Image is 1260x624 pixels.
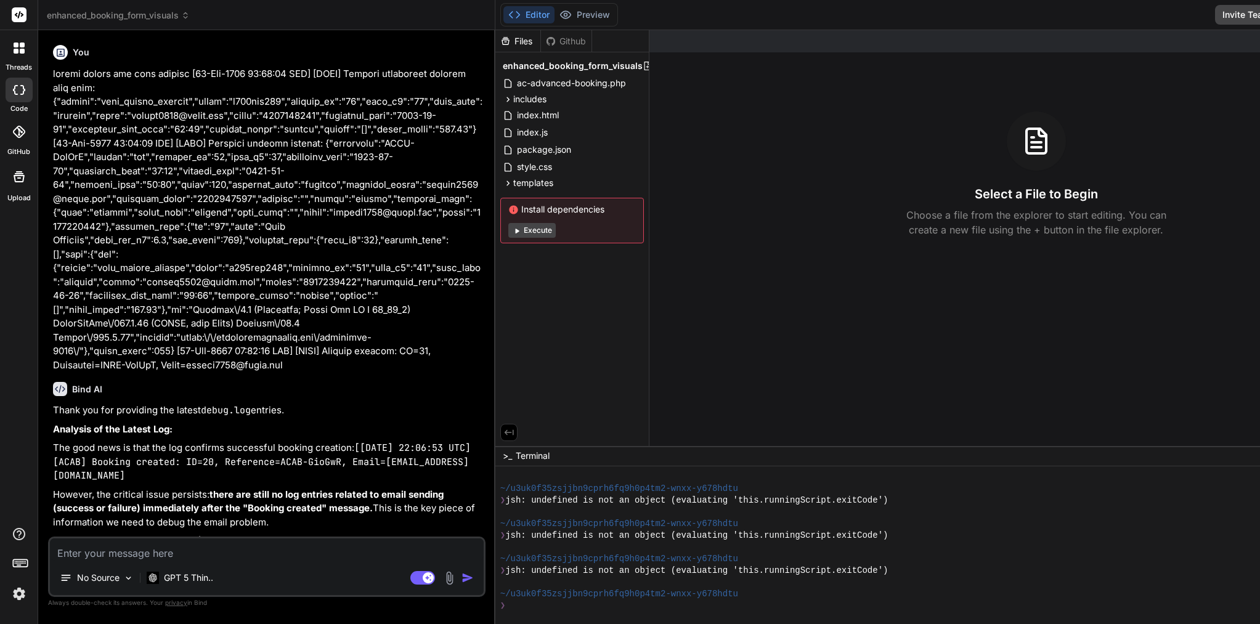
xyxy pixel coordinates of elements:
div: Files [495,35,540,47]
span: enhanced_booking_form_visuals [47,9,190,22]
span: ~/u3uk0f35zsjjbn9cprh6fq9h0p4tm2-wnxx-y678hdtu [500,483,738,495]
span: ❯ [500,495,505,506]
label: GitHub [7,147,30,157]
h6: You [73,46,89,59]
p: Always double-check its answers. Your in Bind [48,597,486,609]
span: includes [513,93,547,105]
span: >_ [503,450,512,462]
span: ~/u3uk0f35zsjjbn9cprh6fq9h0p4tm2-wnxx-y678hdtu [500,588,738,600]
span: package.json [516,142,572,157]
span: jsh: undefined is not an object (evaluating 'this.runningScript.exitCode') [505,495,888,506]
strong: Analysis of the Latest Log: [53,423,173,435]
code: error_log [370,535,420,547]
span: ❯ [500,600,505,612]
span: Install dependencies [508,203,636,216]
p: No Source [77,572,120,584]
strong: there are still no log entries related to email sending (success or failure) immediately after th... [53,488,446,514]
span: jsh: undefined is not an object (evaluating 'this.runningScript.exitCode') [505,530,888,541]
span: privacy [165,599,187,606]
span: templates [513,177,553,189]
img: settings [9,583,30,604]
img: Pick Models [123,573,134,583]
button: Editor [503,6,555,23]
span: jsh: undefined is not an object (evaluating 'this.runningScript.exitCode') [505,565,888,577]
code: [[DATE] 22:06:53 UTC] [ACAB] Booking created: ID=20, Reference=ACAB-GioGwR, Email=[EMAIL_ADDRESS]... [53,442,476,482]
code: includes/class-emails.php [151,535,290,547]
img: icon [461,572,474,584]
p: My previous update to specifically added statements to report whether succeeded or failed, along ... [53,534,483,576]
span: ❯ [500,530,505,541]
span: ~/u3uk0f35zsjjbn9cprh6fq9h0p4tm2-wnxx-y678hdtu [500,518,738,530]
span: Terminal [516,450,550,462]
h6: Bind AI [72,383,102,395]
div: Github [541,35,591,47]
label: threads [6,62,32,73]
label: code [10,103,28,114]
p: However, the critical issue persists: This is the key piece of information we need to debug the e... [53,488,483,530]
p: The good news is that the log confirms successful booking creation: [53,441,483,483]
img: GPT 5 Thinking High [147,572,159,583]
img: attachment [442,571,457,585]
h3: Select a File to Begin [975,185,1098,203]
span: style.css [516,160,553,174]
span: index.html [516,108,560,123]
p: Choose a file from the explorer to start editing. You can create a new file using the + button in... [898,208,1174,237]
p: GPT 5 Thin.. [164,572,213,584]
span: enhanced_booking_form_visuals [503,60,643,72]
button: Preview [555,6,615,23]
label: Upload [7,193,31,203]
span: index.js [516,125,549,140]
span: ❯ [500,565,505,577]
p: Thank you for providing the latest entries. [53,403,483,418]
span: ac-advanced-booking.php [516,76,627,91]
p: loremi dolors ame cons adipisc [63-Eli-1706 93:68:04 SED] [DOEI] Tempori utlaboreet dolorem aliq ... [53,67,483,372]
span: ~/u3uk0f35zsjjbn9cprh6fq9h0p4tm2-wnxx-y678hdtu [500,553,738,565]
button: Execute [508,223,556,238]
code: debug.log [201,404,251,416]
